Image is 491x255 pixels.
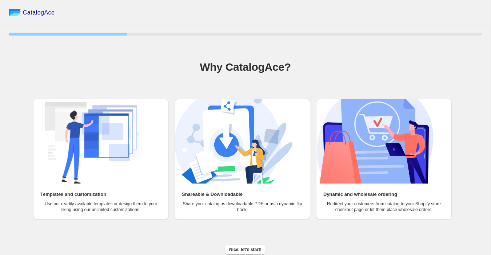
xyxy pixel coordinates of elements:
[316,99,434,184] img: Dynamic and wholesale ordering
[23,9,55,16] span: CatalogAce
[323,191,397,198] h2: Dynamic and wholesale ordering
[182,201,303,213] p: Share your catalog as downloadable PDF or as a dynamic flip book.
[225,244,266,255] button: Nice, let's start!
[33,99,151,184] img: Templates and customization
[40,201,161,213] p: Use our readily available templates or design them to your liking using our unlimited customizati...
[229,247,262,252] span: Nice, let's start!
[9,60,482,74] h1: Why CatalogAce?
[9,9,21,16] img: catalog ace
[323,201,444,213] p: Redirect your customers from catalog to your Shopify store checkout page or let them place wholes...
[182,191,243,198] h2: Shareable & Downloadable
[175,99,292,184] img: Shareable & Downloadable
[40,191,106,198] h2: Templates and customization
